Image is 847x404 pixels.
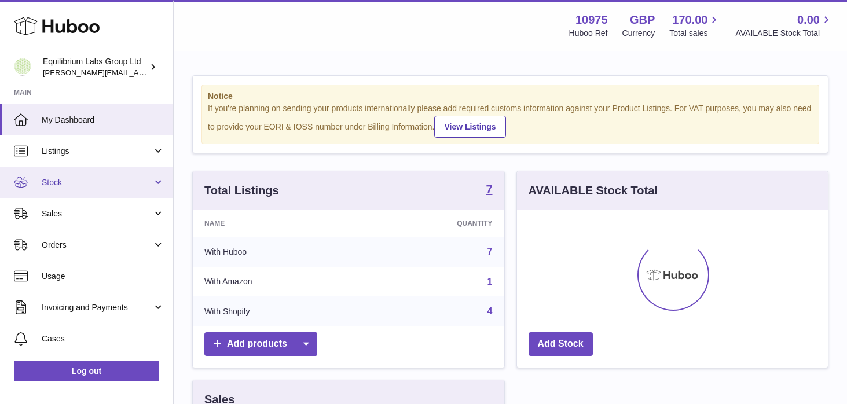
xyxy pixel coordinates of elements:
span: 0.00 [797,12,820,28]
span: Stock [42,177,152,188]
td: With Shopify [193,296,363,326]
a: Add products [204,332,317,356]
a: Log out [14,361,159,381]
span: AVAILABLE Stock Total [735,28,833,39]
span: 170.00 [672,12,707,28]
a: 7 [487,247,493,256]
a: 7 [486,183,492,197]
span: Orders [42,240,152,251]
span: Cases [42,333,164,344]
span: Usage [42,271,164,282]
span: Sales [42,208,152,219]
a: 170.00 Total sales [669,12,721,39]
h3: Total Listings [204,183,279,199]
a: 4 [487,306,493,316]
td: With Amazon [193,267,363,297]
strong: 7 [486,183,492,195]
a: 1 [487,277,493,287]
td: With Huboo [193,237,363,267]
div: Equilibrium Labs Group Ltd [43,56,147,78]
span: [PERSON_NAME][EMAIL_ADDRESS][DOMAIN_NAME] [43,68,232,77]
strong: 10975 [575,12,608,28]
div: If you're planning on sending your products internationally please add required customs informati... [208,103,813,138]
span: Invoicing and Payments [42,302,152,313]
span: Total sales [669,28,721,39]
a: View Listings [434,116,505,138]
strong: GBP [630,12,655,28]
th: Name [193,210,363,237]
th: Quantity [363,210,504,237]
h3: AVAILABLE Stock Total [529,183,658,199]
img: h.woodrow@theliverclinic.com [14,58,31,76]
span: Listings [42,146,152,157]
a: Add Stock [529,332,593,356]
span: My Dashboard [42,115,164,126]
a: 0.00 AVAILABLE Stock Total [735,12,833,39]
div: Currency [622,28,655,39]
div: Huboo Ref [569,28,608,39]
strong: Notice [208,91,813,102]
